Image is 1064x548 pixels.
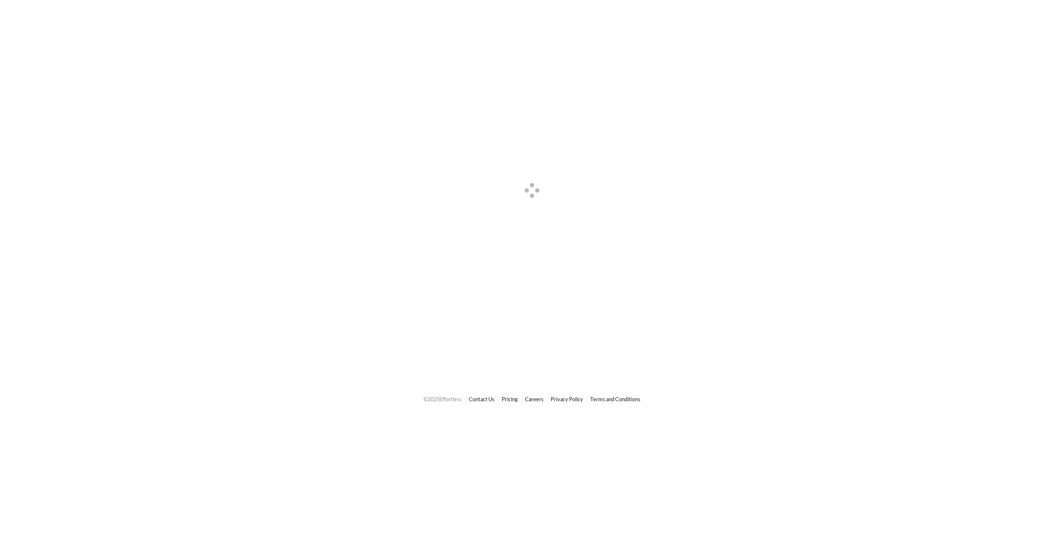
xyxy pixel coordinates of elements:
a: Pricing [502,396,518,402]
a: Terms and Conditions [590,396,640,402]
span: © 2025 Effortless [424,396,462,402]
a: Contact Us [469,396,495,402]
a: Careers [525,396,544,402]
a: Privacy Policy [551,396,583,402]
